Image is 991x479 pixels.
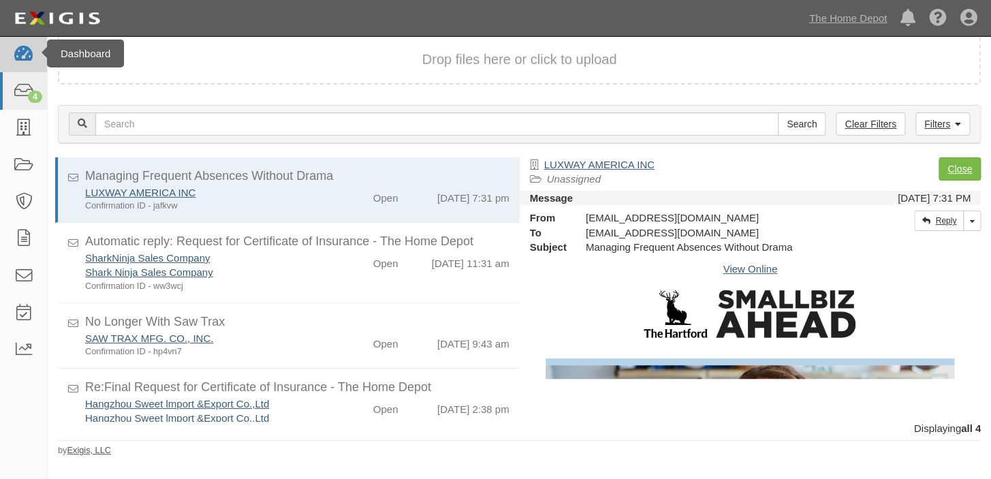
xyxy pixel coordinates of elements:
a: Unassigned [547,173,601,185]
div: Re:Final Request for Certificate of Insurance - The Home Depot [85,379,509,397]
div: Dashboard [47,40,124,67]
small: by [58,444,111,457]
div: 4 [28,91,42,103]
div: [EMAIL_ADDRESS][DOMAIN_NAME] [576,211,855,225]
div: [DATE] 7:31 PM [898,191,971,205]
a: View Online [723,263,777,275]
div: [DATE] 7:31 pm [437,185,509,205]
a: Close [939,157,981,181]
strong: From [520,211,576,225]
div: Confirmation ID - hp4vn7 [85,345,324,358]
div: Confirmation ID - ww3wcj [85,280,324,292]
a: Reply [914,211,964,231]
div: party-4wkkft@sbainsurance.homedepot.com [576,226,855,240]
strong: To [520,226,576,240]
div: Automatic reply: Request for Certificate of Insurance - The Home Depot [85,233,509,251]
input: Search [778,112,825,136]
div: [DATE] 2:38 pm [437,397,509,416]
div: Open [373,185,398,205]
a: Hangzhou Sweet lmport &Export Co.,Ltd [85,398,269,410]
a: Filters [915,112,970,136]
i: Help Center - Complianz [929,10,947,27]
div: Open [373,397,398,416]
input: Search [95,112,778,136]
img: Small Biz Ahead Logo [644,290,856,338]
a: Clear Filters [836,112,905,136]
a: Shark Ninja Sales Company [85,266,213,278]
img: logo-5460c22ac91f19d4615b14bd174203de0afe785f0fc80cf4dbbc73dc1793850b.png [10,6,104,31]
a: The Home Depot [802,5,894,32]
a: Exigis, LLC [67,445,111,455]
div: No Longer With Saw Trax [85,313,509,331]
a: SharkNinja Sales Company [85,252,210,264]
a: LUXWAY AMERICA INC [85,187,195,198]
div: [DATE] 9:43 am [437,331,509,351]
a: SAW TRAX MFG. CO., INC. [85,333,213,344]
button: Drop files here or click to upload [422,50,617,69]
div: Open [373,251,398,271]
strong: Message [530,192,573,204]
div: Confirmation ID - jafkvw [85,200,324,212]
a: Hangzhou Sweet lmport &Export Co.,Ltd [85,412,269,424]
div: Open [373,331,398,351]
b: all 4 [961,422,981,434]
div: Managing Frequent Absences Without Drama [85,168,509,185]
div: [DATE] 11:31 am [432,251,509,271]
div: Displaying [48,421,991,435]
strong: Subject [520,240,576,254]
div: Managing Frequent Absences Without Drama [576,240,855,254]
a: LUXWAY AMERICA INC [544,159,655,170]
